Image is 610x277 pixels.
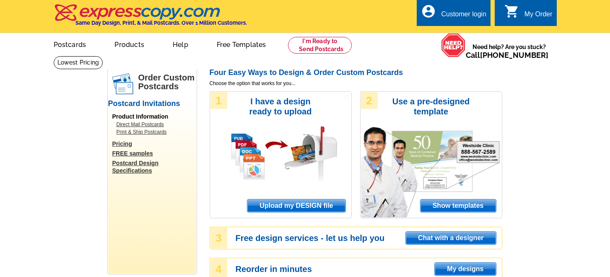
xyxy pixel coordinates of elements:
[210,68,502,78] h2: Four Easy Ways to Design & Order Custom Postcards
[480,51,548,60] a: [PHONE_NUMBER]
[504,9,553,20] a: shopping_cart My Order
[434,262,496,276] a: My designs
[112,113,169,120] span: Product Information
[361,92,378,109] div: 2
[405,231,496,245] a: Chat with a designer
[421,9,486,20] a: account_circle Customer login
[112,150,196,157] a: FREE samples
[138,73,196,91] h1: Order Custom Postcards
[117,121,192,128] a: Direct Mail Postcards
[524,10,553,22] div: My Order
[504,4,519,19] i: shopping_cart
[236,234,501,242] h3: Free design services - let us help you
[117,128,192,136] a: Print & Ship Postcards
[236,265,501,273] h3: Reorder in minutes
[210,80,502,87] span: Choose the option that works for you...
[466,43,553,60] span: Need help? Are you stuck?
[441,33,466,57] img: help
[75,20,247,26] h4: Same Day Design, Print, & Mail Postcards. Over 1 Million Customers.
[388,96,474,116] h3: Use a pre-designed template
[203,34,280,54] a: Free Templates
[435,263,496,275] span: My designs
[466,51,548,60] span: Call
[112,140,196,148] a: Pricing
[112,73,133,94] img: postcards.png
[441,10,486,22] div: Customer login
[210,228,227,249] div: 3
[420,199,496,212] a: Show templates
[406,232,496,244] span: Chat with a designer
[247,199,345,212] a: Upload my DESIGN file
[210,92,227,109] div: 1
[421,4,436,19] i: account_circle
[101,34,158,54] a: Products
[112,159,196,174] a: Postcard Design Specifications
[238,96,324,116] h3: I have a design ready to upload
[159,34,202,54] a: Help
[54,10,247,26] a: Same Day Design, Print, & Mail Postcards. Over 1 Million Customers.
[108,99,196,109] h2: Postcard Invitations
[40,34,100,54] a: Postcards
